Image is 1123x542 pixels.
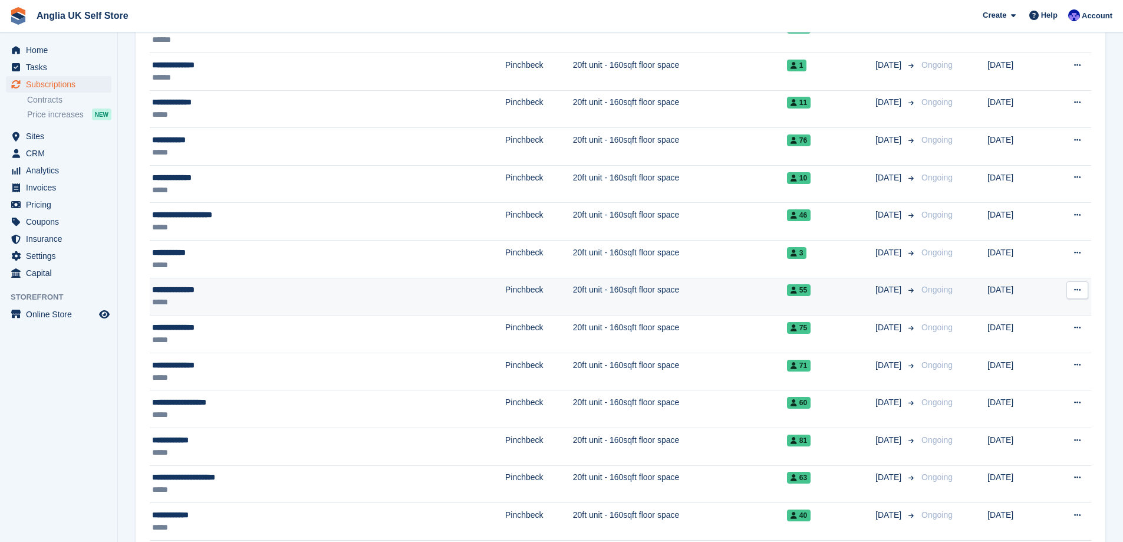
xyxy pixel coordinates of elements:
span: Pricing [26,196,97,213]
span: Ongoing [921,398,953,407]
td: [DATE] [987,316,1048,353]
td: 20ft unit - 160sqft floor space [573,203,787,241]
td: Pinchbeck [505,390,573,428]
td: [DATE] [987,165,1048,203]
span: Ongoing [921,285,953,294]
a: Price increases NEW [27,108,111,121]
span: [DATE] [875,434,904,446]
td: Pinchbeck [505,165,573,203]
span: Home [26,42,97,58]
span: CRM [26,145,97,162]
span: Create [983,9,1006,21]
td: Pinchbeck [505,128,573,166]
td: 20ft unit - 160sqft floor space [573,503,787,541]
td: 20ft unit - 160sqft floor space [573,278,787,316]
a: menu [6,231,111,247]
a: menu [6,179,111,196]
span: Subscriptions [26,76,97,93]
span: Tasks [26,59,97,75]
td: Pinchbeck [505,503,573,541]
span: 55 [787,284,811,296]
span: 40 [787,510,811,521]
td: 20ft unit - 160sqft floor space [573,128,787,166]
span: 46 [787,209,811,221]
td: Pinchbeck [505,278,573,316]
span: [DATE] [875,96,904,109]
td: Pinchbeck [505,353,573,390]
span: 75 [787,322,811,334]
td: Pinchbeck [505,316,573,353]
span: Analytics [26,162,97,179]
span: Help [1041,9,1058,21]
a: menu [6,42,111,58]
span: [DATE] [875,509,904,521]
td: [DATE] [987,15,1048,53]
span: Ongoing [921,173,953,182]
span: Capital [26,265,97,281]
span: [DATE] [875,284,904,296]
td: Pinchbeck [505,465,573,503]
a: menu [6,196,111,213]
td: [DATE] [987,278,1048,316]
td: [DATE] [987,465,1048,503]
span: 10 [787,172,811,184]
span: 63 [787,472,811,484]
span: Ongoing [921,435,953,445]
span: [DATE] [875,59,904,71]
td: [DATE] [987,428,1048,466]
span: Settings [26,248,97,264]
span: Ongoing [921,210,953,219]
a: menu [6,59,111,75]
span: [DATE] [875,209,904,221]
td: 20ft unit - 160sqft floor space [573,428,787,466]
a: menu [6,248,111,264]
td: 20ft unit - 160sqft floor space [573,353,787,390]
span: 71 [787,360,811,372]
span: Storefront [11,291,117,303]
div: NEW [92,109,111,120]
td: 20ft unit - 160sqft floor space [573,165,787,203]
td: Pinchbeck [505,90,573,128]
img: stora-icon-8386f47178a22dfd0bd8f6a31ec36ba5ce8667c1dd55bd0f319d3a0aa187defe.svg [9,7,27,25]
span: [DATE] [875,359,904,372]
td: Pinchbeck [505,241,573,278]
span: Ongoing [921,360,953,370]
span: Ongoing [921,323,953,332]
a: menu [6,306,111,323]
td: Pinchbeck [505,15,573,53]
span: [DATE] [875,247,904,259]
td: 20ft unit - 160sqft floor space [573,390,787,428]
span: Sites [26,128,97,144]
span: Ongoing [921,97,953,107]
span: 60 [787,397,811,409]
span: Ongoing [921,135,953,144]
span: 76 [787,134,811,146]
td: 20ft unit - 160sqft floor space [573,465,787,503]
span: Coupons [26,213,97,230]
td: 20ft unit - 160sqft floor space [573,15,787,53]
span: Ongoing [921,60,953,70]
td: [DATE] [987,90,1048,128]
td: [DATE] [987,203,1048,241]
td: 20ft unit - 160sqft floor space [573,53,787,91]
span: [DATE] [875,321,904,334]
span: 11 [787,97,811,109]
td: [DATE] [987,241,1048,278]
td: 20ft unit - 160sqft floor space [573,316,787,353]
a: Contracts [27,94,111,106]
a: menu [6,162,111,179]
td: 20ft unit - 160sqft floor space [573,90,787,128]
span: Online Store [26,306,97,323]
td: Pinchbeck [505,203,573,241]
a: menu [6,128,111,144]
td: Pinchbeck [505,53,573,91]
span: Ongoing [921,248,953,257]
a: Anglia UK Self Store [32,6,133,25]
span: [DATE] [875,471,904,484]
span: 1 [787,60,807,71]
span: [DATE] [875,134,904,146]
td: [DATE] [987,353,1048,390]
td: [DATE] [987,128,1048,166]
a: menu [6,76,111,93]
td: [DATE] [987,503,1048,541]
